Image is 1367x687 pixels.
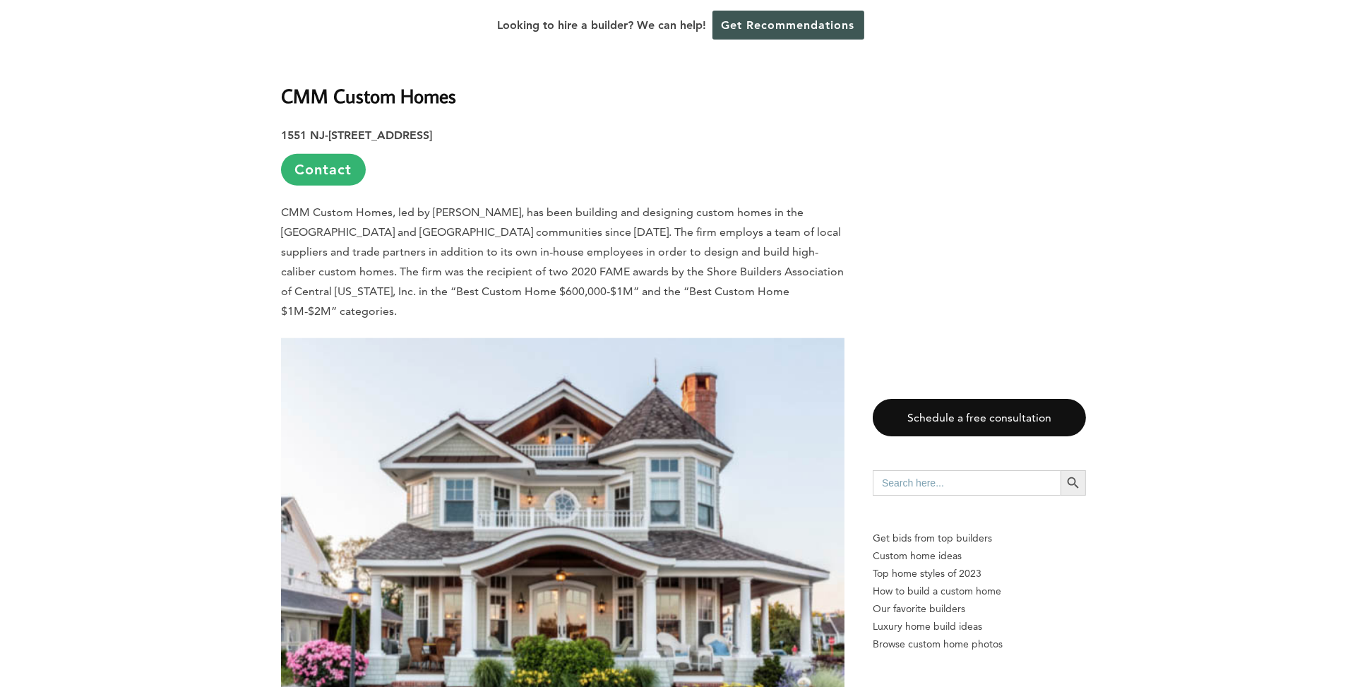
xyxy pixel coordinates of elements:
a: Contact [281,154,366,186]
p: Get bids from top builders [873,530,1086,547]
strong: 1551 NJ-[STREET_ADDRESS] [281,129,432,142]
span: CMM Custom Homes, led by [PERSON_NAME], has been building and designing custom homes in the [GEOG... [281,205,844,318]
a: Get Recommendations [712,11,864,40]
a: Schedule a free consultation [873,399,1086,436]
svg: Search [1065,475,1081,491]
a: Top home styles of 2023 [873,565,1086,583]
a: Our favorite builders [873,600,1086,618]
b: CMM Custom Homes [281,83,456,108]
a: Luxury home build ideas [873,618,1086,635]
input: Search here... [873,470,1061,496]
a: Custom home ideas [873,547,1086,565]
a: How to build a custom home [873,583,1086,600]
a: Browse custom home photos [873,635,1086,653]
